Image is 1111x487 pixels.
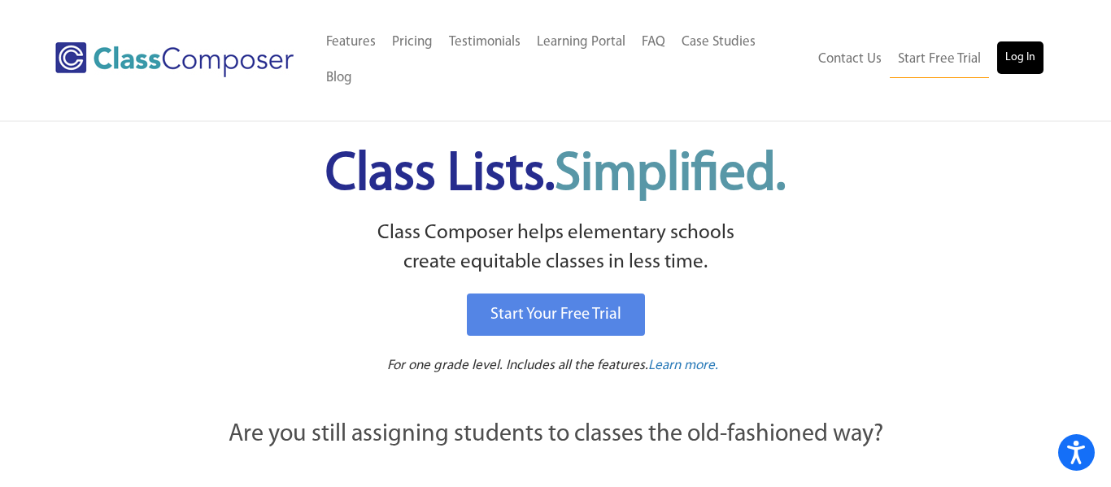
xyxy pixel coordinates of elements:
[441,24,529,60] a: Testimonials
[810,41,890,77] a: Contact Us
[318,24,806,96] nav: Header Menu
[138,219,973,278] p: Class Composer helps elementary schools create equitable classes in less time.
[141,417,970,453] p: Are you still assigning students to classes the old-fashioned way?
[529,24,634,60] a: Learning Portal
[997,41,1043,74] a: Log In
[805,41,1043,78] nav: Header Menu
[648,356,718,376] a: Learn more.
[325,149,786,202] span: Class Lists.
[318,24,384,60] a: Features
[318,60,360,96] a: Blog
[387,359,648,372] span: For one grade level. Includes all the features.
[673,24,764,60] a: Case Studies
[648,359,718,372] span: Learn more.
[55,42,293,77] img: Class Composer
[555,149,786,202] span: Simplified.
[634,24,673,60] a: FAQ
[490,307,621,323] span: Start Your Free Trial
[384,24,441,60] a: Pricing
[467,294,645,336] a: Start Your Free Trial
[890,41,989,78] a: Start Free Trial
